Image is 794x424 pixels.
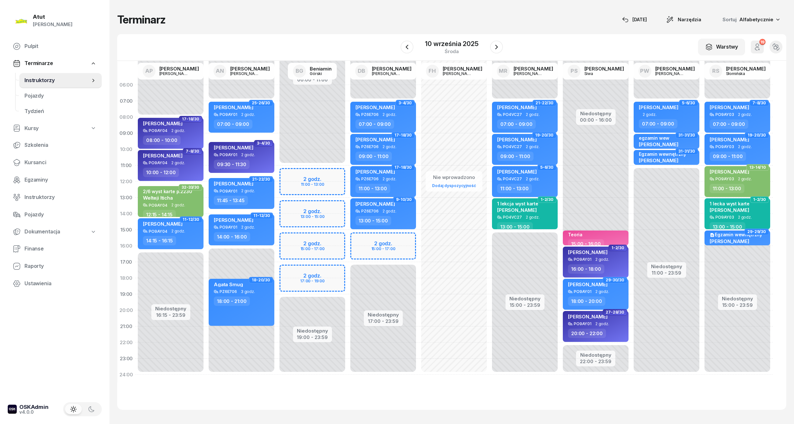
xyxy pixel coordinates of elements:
[183,219,199,220] span: 11-12/30
[355,216,391,225] div: 13:00 - 15:00
[497,207,537,213] span: [PERSON_NAME]
[639,104,678,110] span: [PERSON_NAME]
[117,367,135,383] div: 24:00
[8,224,102,239] a: Dokumentacja
[584,71,615,76] div: Siwa
[143,195,173,201] span: Welteji Iticha
[252,179,270,180] span: 21-22/30
[368,317,399,324] div: 17:00 - 23:59
[752,102,766,104] span: 7-8/30
[117,270,135,286] div: 18:00
[606,279,624,281] span: 29-30/30
[535,102,553,104] span: 21-22/30
[738,177,752,181] span: 2 godz.
[739,16,773,23] span: Alfabetycznie
[712,68,719,74] span: RS
[509,296,541,301] div: Niedostępny
[368,312,399,317] div: Niedostępny
[503,215,522,219] div: PO4VC27
[497,104,537,110] span: [PERSON_NAME]
[541,199,553,200] span: 1-2/30
[24,107,97,116] span: Tydzień
[430,173,478,182] div: Nie wprowadzono
[297,327,328,341] button: Niedostępny19:00 - 23:59
[580,357,611,364] div: 22:00 - 23:59
[738,145,752,149] span: 2 godz.
[230,71,261,76] div: [PERSON_NAME]
[241,112,255,117] span: 2 godz.
[738,215,752,220] span: 2 godz.
[715,177,734,181] div: PO9AY03
[710,184,744,193] div: 11:00 - 13:00
[595,257,609,262] span: 2 godz.
[149,229,167,233] div: PO9AY04
[726,71,757,76] div: Słomińska
[651,269,682,276] div: 11:00 - 23:59
[509,295,541,309] button: Niedostępny15:00 - 23:59
[715,145,734,149] div: PO9AY03
[143,189,192,194] div: 2/6 wyst karte p.2230
[361,209,379,213] div: PZ6E706
[497,222,533,231] div: 13:00 - 15:00
[24,42,97,51] span: Pulpit
[117,334,135,351] div: 22:00
[214,196,248,205] div: 11:45 - 13:45
[8,207,102,222] a: Pojazdy
[117,351,135,367] div: 23:00
[253,215,270,216] span: 11-12/30
[710,119,748,129] div: 07:00 - 09:00
[535,135,553,136] span: 19-20/30
[361,112,379,117] div: PZ6E706
[155,305,186,319] button: Niedostępny16:15 - 23:59
[214,181,253,187] span: [PERSON_NAME]
[117,109,135,125] div: 08:00
[497,137,537,143] span: [PERSON_NAME]
[738,112,752,117] span: 2 godz.
[8,241,102,257] a: Finanse
[562,63,629,80] a: PS[PERSON_NAME]Siwa
[143,153,183,159] span: [PERSON_NAME]
[574,322,591,326] div: PO9AY01
[430,172,478,191] button: Nie wprowadzonoDodaj dyspozycyjność
[571,68,578,74] span: PS
[216,68,224,74] span: AN
[383,145,396,149] span: 2 godz.
[383,209,396,213] span: 2 godz.
[241,153,255,157] span: 2 godz.
[738,245,751,250] span: 1 godz.
[143,221,183,227] span: [PERSON_NAME]
[526,177,540,181] span: 2 godz.
[383,112,396,117] span: 2 godz.
[595,322,609,326] span: 2 godz.
[182,187,199,188] span: 32-33/30
[584,66,624,71] div: [PERSON_NAME]
[606,312,624,313] span: 27-28/30
[143,136,181,145] div: 08:00 - 10:00
[252,279,270,281] span: 18-20/30
[753,199,766,200] span: 1-2/30
[355,104,395,110] span: [PERSON_NAME]
[574,257,591,261] div: PO9AY01
[24,59,53,68] span: Terminarze
[748,135,766,136] span: 19-20/30
[8,56,102,71] a: Terminarze
[8,121,102,136] a: Kursy
[568,297,605,306] div: 18:00 - 20:00
[430,182,478,189] a: Dodaj dyspozycyjność
[497,201,538,206] div: 1 lekcja wyst karte
[497,152,534,161] div: 09:00 - 11:00
[710,238,749,244] span: [PERSON_NAME]
[710,137,749,143] span: [PERSON_NAME]
[710,152,746,161] div: 09:00 - 11:00
[117,190,135,206] div: 13:00
[350,63,417,80] a: DB[PERSON_NAME][PERSON_NAME]
[24,193,97,202] span: Instruktorzy
[19,104,102,119] a: Tydzień
[19,410,49,414] div: v4.0.0
[171,161,185,165] span: 2 godz.
[33,14,72,20] div: Atut
[24,158,97,167] span: Kursanci
[143,120,183,127] span: [PERSON_NAME]
[24,76,90,85] span: Instruktorzy
[616,13,653,26] button: [DATE]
